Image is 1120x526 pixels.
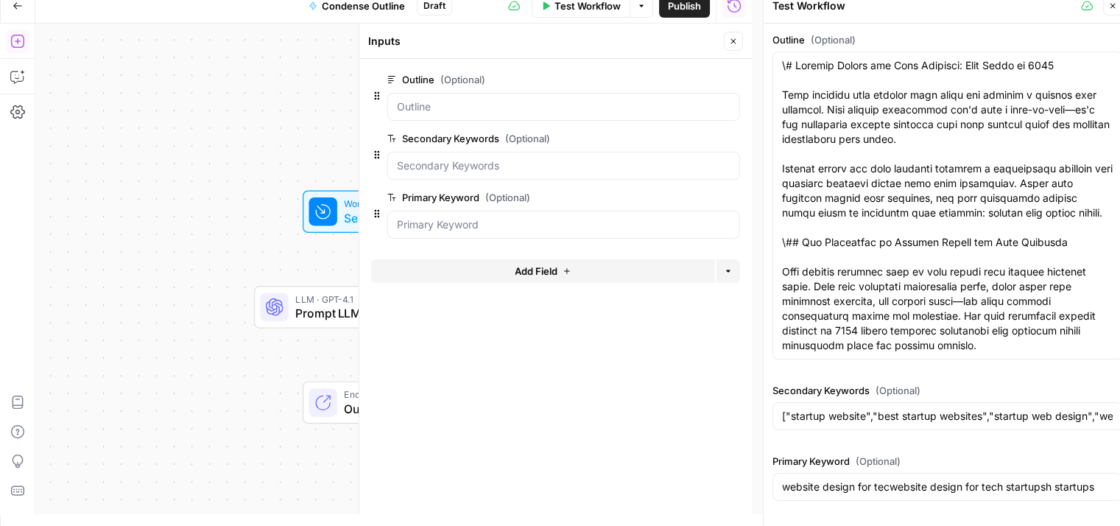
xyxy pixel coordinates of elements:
button: Add Field [371,259,715,283]
span: (Optional) [876,383,920,398]
span: Set Inputs [344,209,432,227]
label: Primary Keyword [387,190,657,205]
span: (Optional) [856,454,901,469]
span: Workflow [344,197,432,211]
label: Outline [387,72,657,87]
div: Inputs [368,34,719,49]
span: Add Field [515,264,557,278]
input: Outline [397,99,730,114]
input: Secondary Keywords [397,158,730,173]
span: Prompt LLM [295,304,481,322]
div: WorkflowSet InputsInputs [254,190,528,233]
span: LLM · GPT-4.1 [295,292,481,306]
span: (Optional) [811,32,856,47]
div: LLM · GPT-4.1Prompt LLMStep 1 [254,286,528,329]
label: Secondary Keywords [387,131,657,146]
span: Output [344,400,464,418]
span: (Optional) [485,190,530,205]
input: Primary Keyword [397,217,730,232]
span: (Optional) [505,131,550,146]
div: EndOutput [254,382,528,424]
span: End [344,388,464,401]
span: (Optional) [440,72,485,87]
